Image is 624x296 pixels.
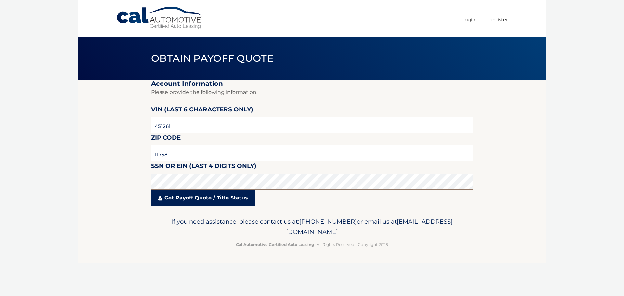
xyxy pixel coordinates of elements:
[463,14,475,25] a: Login
[151,133,181,145] label: Zip Code
[151,105,253,117] label: VIN (last 6 characters only)
[236,242,314,247] strong: Cal Automotive Certified Auto Leasing
[151,52,274,64] span: Obtain Payoff Quote
[151,161,256,173] label: SSN or EIN (last 4 digits only)
[151,190,255,206] a: Get Payoff Quote / Title Status
[155,241,469,248] p: - All Rights Reserved - Copyright 2025
[299,218,357,225] span: [PHONE_NUMBER]
[489,14,508,25] a: Register
[155,216,469,237] p: If you need assistance, please contact us at: or email us at
[151,88,473,97] p: Please provide the following information.
[116,6,204,30] a: Cal Automotive
[151,80,473,88] h2: Account Information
